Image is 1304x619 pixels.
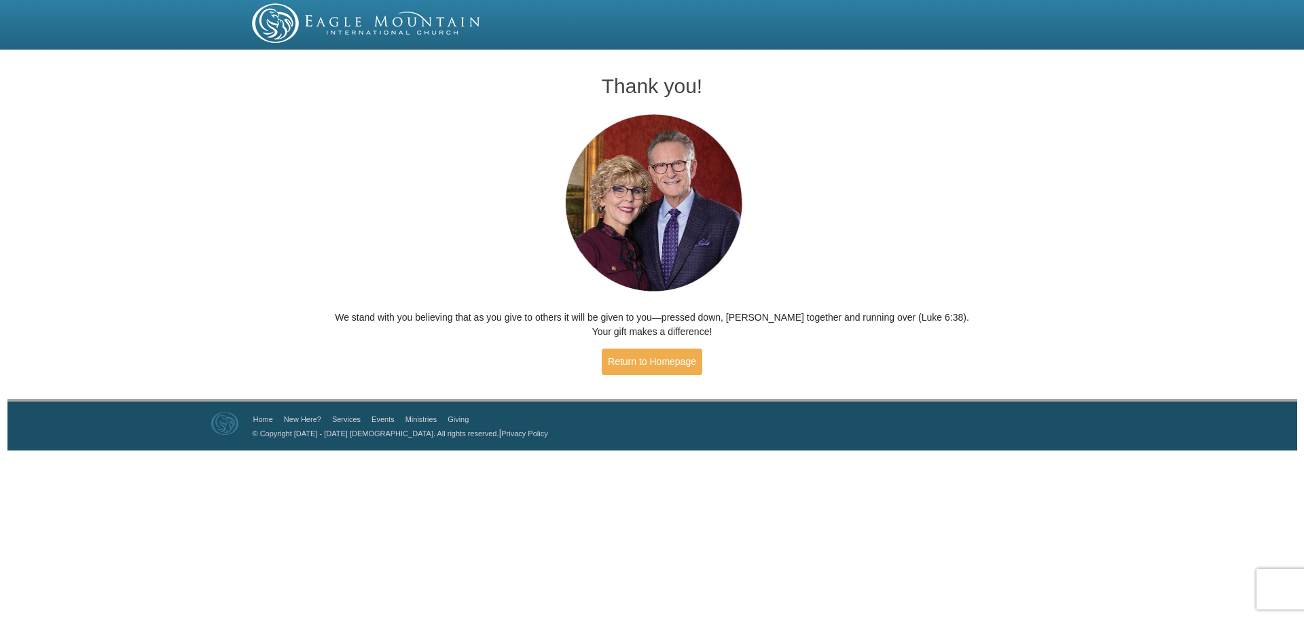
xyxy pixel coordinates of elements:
a: New Here? [284,415,321,423]
p: We stand with you believing that as you give to others it will be given to you—pressed down, [PER... [333,311,971,339]
a: © Copyright [DATE] - [DATE] [DEMOGRAPHIC_DATA]. All rights reserved. [253,429,499,438]
img: Pastors George and Terri Pearsons [552,110,753,297]
a: Giving [448,415,469,423]
a: Events [372,415,395,423]
a: Services [332,415,361,423]
img: Eagle Mountain International Church [211,412,238,435]
a: Ministries [405,415,437,423]
a: Privacy Policy [501,429,547,438]
img: EMIC [252,3,482,43]
h1: Thank you! [333,75,971,97]
a: Home [253,415,273,423]
a: Return to Homepage [602,349,702,375]
p: | [248,426,548,440]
